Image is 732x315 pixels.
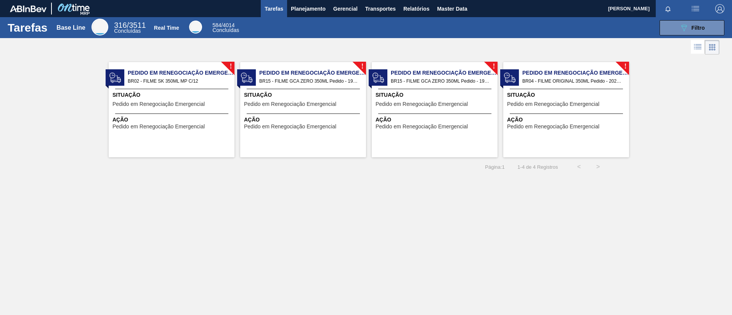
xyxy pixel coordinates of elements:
span: Ação [112,116,233,124]
span: Pedido em Renegociação Emergencial [128,69,234,77]
img: status [504,72,515,83]
span: Pedido em Renegociação Emergencial [112,101,205,107]
span: Pedido em Renegociação Emergencial [391,69,498,77]
span: Pedido em Renegociação Emergencial [376,101,468,107]
div: Real Time [212,23,239,33]
div: Visão em Cards [705,40,719,54]
span: Pedido em Renegociação Emergencial [376,124,468,130]
img: status [109,72,121,83]
div: Base Line [91,19,108,35]
span: Situação [507,91,627,99]
span: / 4014 [212,22,234,28]
button: > [589,157,608,176]
span: Planejamento [291,4,326,13]
span: Pedido em Renegociação Emergencial [522,69,629,77]
span: Situação [376,91,496,99]
button: Filtro [660,20,724,35]
span: Situação [244,91,364,99]
div: Visão em Lista [691,40,705,54]
span: Gerencial [333,4,358,13]
span: Pedido em Renegociação Emergencial [507,124,599,130]
img: TNhmsLtSVTkK8tSr43FrP2fwEKptu5GPRR3wAAAABJRU5ErkJggg== [10,5,47,12]
span: Pedido em Renegociação Emergencial [259,69,366,77]
span: BR15 - FILME GCA ZERO 350ML Pedido - 1989350 [391,77,491,85]
button: Notificações [656,3,680,14]
span: BR15 - FILME GCA ZERO 350ML Pedido - 1989346 [259,77,360,85]
div: Base Line [114,22,146,34]
span: ! [361,64,363,69]
div: Real Time [189,21,202,34]
span: Relatórios [403,4,429,13]
div: Real Time [154,25,179,31]
span: ! [624,64,626,69]
span: BR04 - FILME ORIGINAL 350ML Pedido - 2022677 [522,77,623,85]
span: Filtro [692,25,705,31]
span: ! [493,64,495,69]
img: status [372,72,384,83]
span: Ação [244,116,364,124]
h1: Tarefas [8,23,48,32]
span: Pedido em Renegociação Emergencial [112,124,205,130]
span: Pedido em Renegociação Emergencial [244,124,336,130]
span: ! [230,64,232,69]
span: Situação [112,91,233,99]
span: Concluídas [114,28,141,34]
span: Página : 1 [485,164,504,170]
img: userActions [691,4,700,13]
span: BR02 - FILME SK 350ML MP C/12 [128,77,228,85]
span: Transportes [365,4,396,13]
span: Master Data [437,4,467,13]
span: Ação [507,116,627,124]
span: / 3511 [114,21,146,29]
span: 584 [212,22,221,28]
button: < [570,157,589,176]
span: Tarefas [265,4,283,13]
img: status [241,72,252,83]
span: Pedido em Renegociação Emergencial [244,101,336,107]
div: Base Line [56,24,85,31]
span: Pedido em Renegociação Emergencial [507,101,599,107]
span: Ação [376,116,496,124]
span: 316 [114,21,127,29]
span: Concluídas [212,27,239,33]
span: 1 - 4 de 4 Registros [516,164,558,170]
img: Logout [715,4,724,13]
